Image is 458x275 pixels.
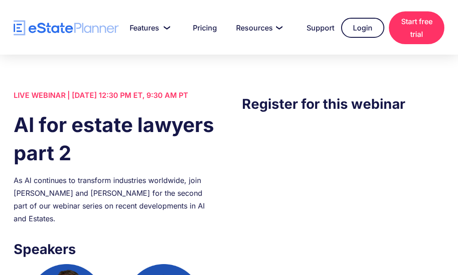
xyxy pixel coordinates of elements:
[242,93,444,114] h3: Register for this webinar
[14,89,216,102] div: LIVE WEBINAR | [DATE] 12:30 PM ET, 9:30 AM PT
[119,19,177,37] a: Features
[14,174,216,225] div: As AI continues to transform industries worldwide, join [PERSON_NAME] and [PERSON_NAME] for the s...
[14,239,216,260] h3: Speakers
[341,18,384,38] a: Login
[14,20,119,36] a: home
[182,19,221,37] a: Pricing
[296,19,337,37] a: Support
[225,19,291,37] a: Resources
[242,132,444,201] iframe: Form 0
[14,111,216,167] h1: AI for estate lawyers part 2
[389,11,444,44] a: Start free trial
